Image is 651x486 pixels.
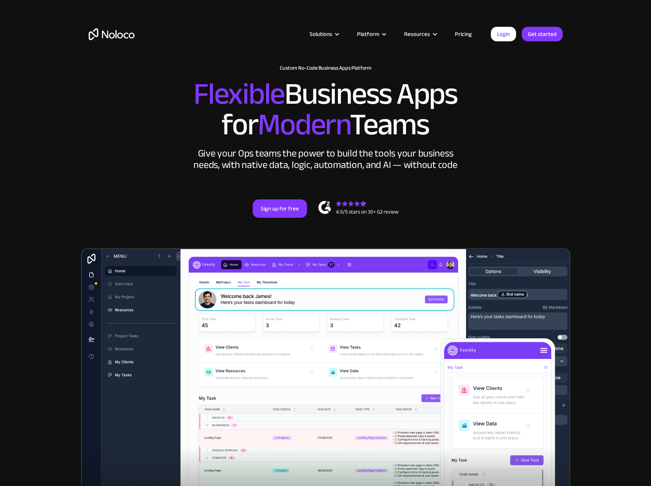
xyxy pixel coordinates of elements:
[89,28,135,40] a: home
[445,29,481,39] a: Pricing
[300,29,347,39] div: Solutions
[193,65,284,122] span: Flexible
[394,29,445,39] div: Resources
[347,29,394,39] div: Platform
[491,27,516,41] a: Login
[522,27,563,41] a: Get started
[357,29,379,39] div: Platform
[310,29,332,39] div: Solutions
[89,79,563,140] h2: Business Apps for Teams
[258,96,350,153] span: Modern
[404,29,430,39] div: Resources
[253,199,307,218] a: Sign up for free
[192,148,459,171] div: Give your Ops teams the power to build the tools your business needs, with native data, logic, au...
